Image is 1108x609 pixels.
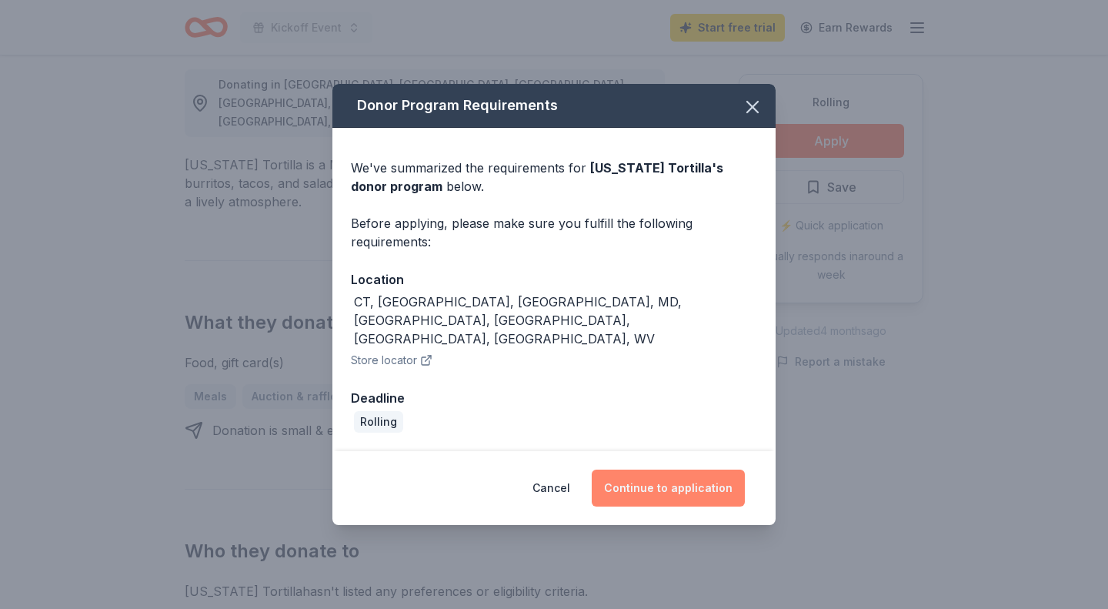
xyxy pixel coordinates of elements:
button: Continue to application [592,470,745,507]
button: Store locator [351,351,432,370]
div: Donor Program Requirements [332,84,776,128]
div: We've summarized the requirements for below. [351,159,757,196]
button: Cancel [532,470,570,507]
div: Rolling [354,411,403,433]
div: CT, [GEOGRAPHIC_DATA], [GEOGRAPHIC_DATA], MD, [GEOGRAPHIC_DATA], [GEOGRAPHIC_DATA], [GEOGRAPHIC_D... [354,293,757,348]
div: Location [351,269,757,289]
div: Deadline [351,388,757,408]
div: Before applying, please make sure you fulfill the following requirements: [351,214,757,251]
